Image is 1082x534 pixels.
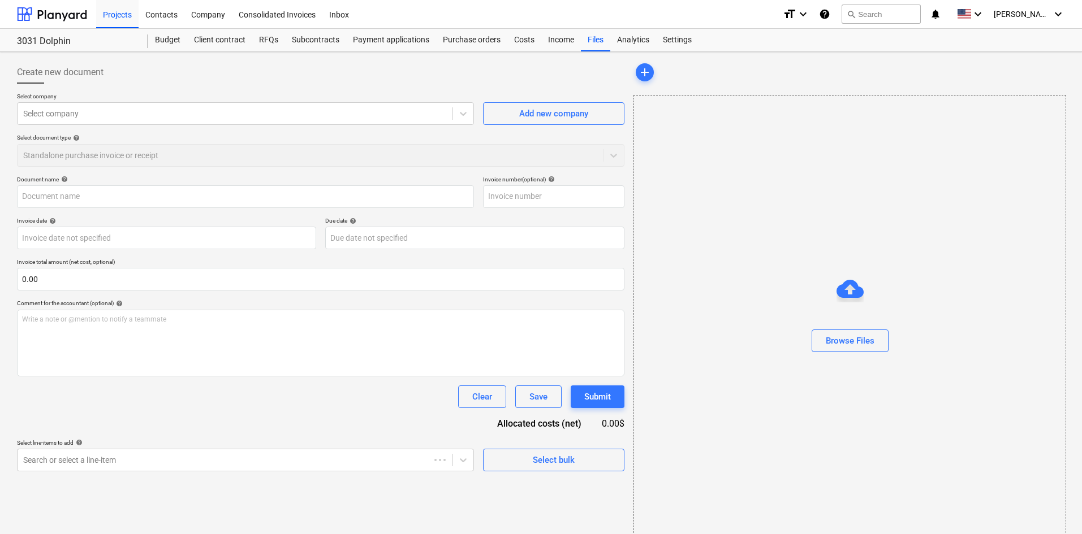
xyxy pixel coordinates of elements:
[477,417,600,430] div: Allocated costs (net)
[472,389,492,404] div: Clear
[546,176,555,183] span: help
[17,299,624,307] div: Comment for the accountant (optional)
[17,439,474,446] div: Select line-items to add
[148,29,187,51] a: Budget
[17,268,624,290] input: Invoice total amount (net cost, optional)
[507,29,541,51] a: Costs
[584,389,611,404] div: Submit
[1051,7,1065,21] i: keyboard_arrow_down
[783,7,796,21] i: format_size
[812,329,889,352] button: Browse Files
[483,185,624,208] input: Invoice number
[533,453,575,467] div: Select bulk
[541,29,581,51] a: Income
[17,134,624,141] div: Select document type
[59,176,68,183] span: help
[17,227,316,249] input: Invoice date not specified
[17,176,474,183] div: Document name
[571,385,624,408] button: Submit
[483,449,624,471] button: Select bulk
[847,10,856,19] span: search
[252,29,285,51] a: RFQs
[971,7,985,21] i: keyboard_arrow_down
[325,227,624,249] input: Due date not specified
[436,29,507,51] a: Purchase orders
[529,389,548,404] div: Save
[71,134,80,141] span: help
[346,29,436,51] a: Payment applications
[285,29,346,51] a: Subcontracts
[458,385,506,408] button: Clear
[483,102,624,125] button: Add new company
[17,93,474,102] p: Select company
[483,176,624,183] div: Invoice number (optional)
[819,7,830,21] i: Knowledge base
[930,7,941,21] i: notifications
[47,218,56,224] span: help
[796,7,810,21] i: keyboard_arrow_down
[325,217,624,224] div: Due date
[17,36,135,47] div: 3031 Dolphin
[581,29,610,51] a: Files
[610,29,656,51] a: Analytics
[994,10,1050,19] span: [PERSON_NAME]
[17,258,624,268] p: Invoice total amount (net cost, optional)
[519,106,588,121] div: Add new company
[656,29,699,51] a: Settings
[17,217,316,224] div: Invoice date
[826,333,874,348] div: Browse Files
[17,185,474,208] input: Document name
[114,300,123,307] span: help
[515,385,562,408] button: Save
[600,417,624,430] div: 0.00$
[17,66,104,79] span: Create new document
[187,29,252,51] a: Client contract
[347,218,356,224] span: help
[74,439,83,446] span: help
[842,5,921,24] button: Search
[638,66,652,79] span: add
